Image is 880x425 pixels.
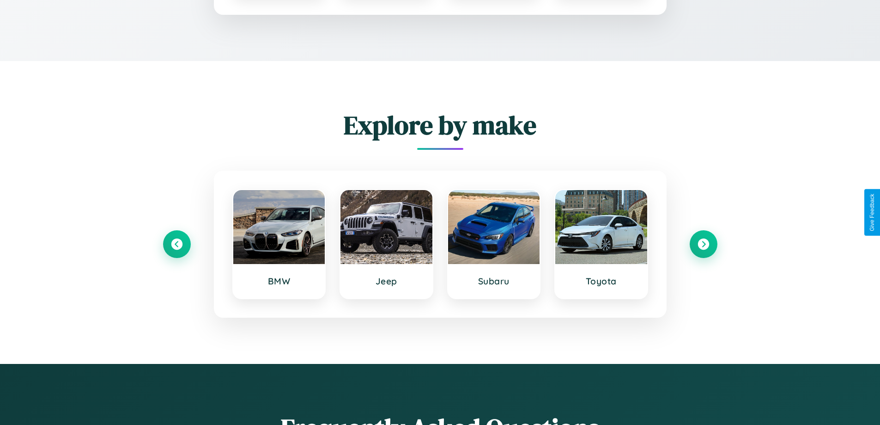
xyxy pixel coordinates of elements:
[350,276,423,287] h3: Jeep
[564,276,638,287] h3: Toyota
[243,276,316,287] h3: BMW
[457,276,531,287] h3: Subaru
[869,194,875,231] div: Give Feedback
[163,107,717,143] h2: Explore by make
